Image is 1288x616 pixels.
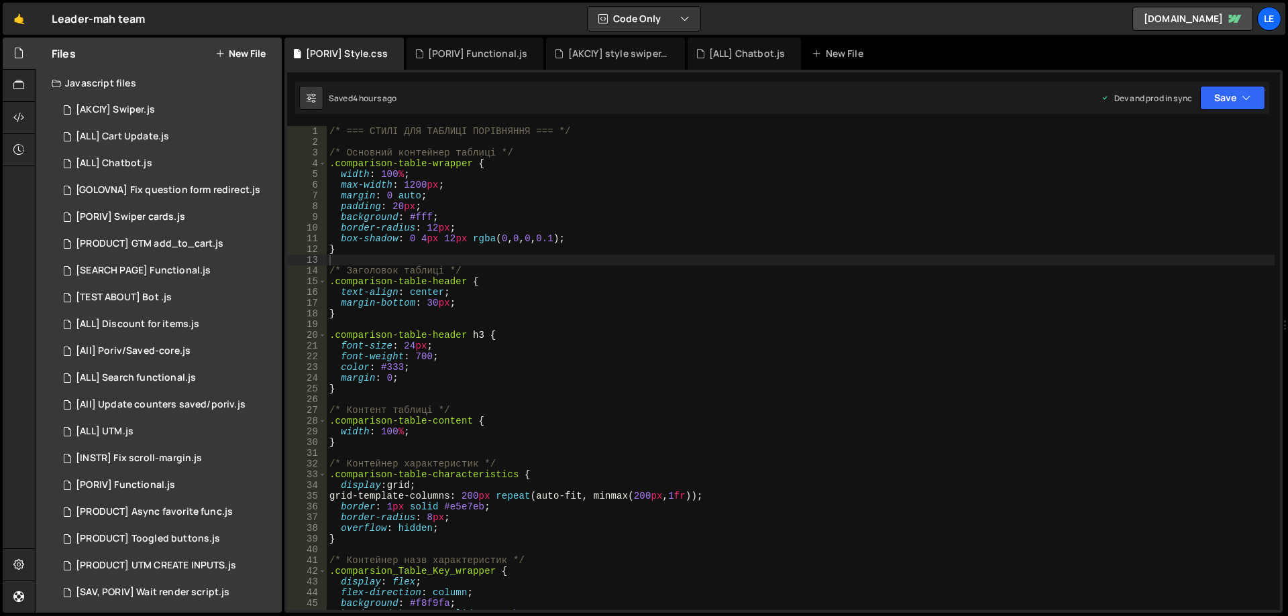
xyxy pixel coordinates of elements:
[287,126,327,137] div: 1
[287,373,327,383] div: 24
[287,426,327,437] div: 29
[52,284,282,311] div: 16298/47899.js
[287,212,327,223] div: 9
[287,319,327,330] div: 19
[52,499,282,526] div: 16298/45626.js
[287,190,327,201] div: 7
[52,526,282,552] div: 16298/45504.js
[52,231,282,257] div: 16298/46885.js
[76,372,196,384] div: [ALL] Search functional.js
[76,560,236,572] div: [PRODUCT] UTM CREATE INPUTS.js
[76,211,185,223] div: [PORIV] Swiper cards.js
[287,330,327,341] div: 20
[287,158,327,169] div: 4
[588,7,700,31] button: Code Only
[287,598,327,609] div: 45
[76,399,246,411] div: [All] Update counters saved/poriv.js
[287,201,327,212] div: 8
[329,93,397,104] div: Saved
[287,448,327,458] div: 31
[287,308,327,319] div: 18
[287,566,327,576] div: 42
[1257,7,1281,31] a: Le
[287,287,327,298] div: 16
[287,555,327,566] div: 41
[52,338,282,365] div: 16298/45501.js
[76,158,152,170] div: [ALL] Chatbot.js
[287,587,327,598] div: 44
[287,362,327,373] div: 23
[287,276,327,287] div: 15
[287,512,327,523] div: 37
[287,298,327,308] div: 17
[52,311,282,338] div: 16298/45418.js
[287,544,327,555] div: 40
[52,123,282,150] div: 16298/44467.js
[353,93,397,104] div: 4 hours ago
[1101,93,1192,104] div: Dev and prod in sync
[36,70,282,97] div: Javascript files
[287,255,327,265] div: 13
[287,147,327,158] div: 3
[287,233,327,244] div: 11
[287,180,327,190] div: 6
[287,469,327,480] div: 33
[52,552,282,579] div: 16298/45326.js
[52,177,286,204] div: 16298/46371.js
[52,97,282,123] div: 16298/48209.js
[1132,7,1253,31] a: [DOMAIN_NAME]
[76,184,260,196] div: [GOLOVNA] Fix question form redirect.js
[287,351,327,362] div: 22
[76,479,175,491] div: [PORIV] Functional.js
[287,137,327,147] div: 2
[287,405,327,416] div: 27
[52,418,282,445] div: 16298/45324.js
[287,437,327,448] div: 30
[287,501,327,512] div: 36
[428,47,527,60] div: [PORIV] Functional.js
[76,318,199,330] div: [ALL] Discount for items.js
[287,491,327,501] div: 35
[76,452,202,465] div: [INSTR] Fix scroll-margin.js
[76,104,155,116] div: [AKCIY] Swiper.js
[52,204,282,231] div: 16298/47573.js
[76,426,133,438] div: [ALL] UTM.js
[812,47,868,60] div: New File
[52,46,76,61] h2: Files
[287,341,327,351] div: 21
[76,292,172,304] div: [TEST ABOUT] Bot .js
[215,48,266,59] button: New File
[287,383,327,394] div: 25
[76,587,229,599] div: [SAV, PORIV] Wait render script.js
[306,47,388,60] div: [PORIV] Style.css
[287,244,327,255] div: 12
[568,47,669,60] div: [AKCIY] style swiper.css
[287,523,327,534] div: 38
[52,365,282,391] div: 16298/46290.js
[1200,86,1265,110] button: Save
[76,533,220,545] div: [PRODUCT] Toogled buttons.js
[287,265,327,276] div: 14
[287,223,327,233] div: 10
[287,576,327,587] div: 43
[52,11,145,27] div: Leader-mah team
[52,579,282,606] div: 16298/45691.js
[52,445,282,472] div: 16298/46217.js
[287,534,327,544] div: 39
[52,257,282,284] div: 16298/46356.js
[76,131,169,143] div: [ALL] Cart Update.js
[52,472,282,499] div: 16298/45506.js
[76,265,211,277] div: [SEARCH PAGE] Functional.js
[709,47,786,60] div: [ALL] Chatbot.js
[287,458,327,469] div: 32
[287,480,327,491] div: 34
[76,506,233,518] div: [PRODUCT] Async favorite func.js
[52,150,282,177] div: 16298/47738.js
[287,394,327,405] div: 26
[287,169,327,180] div: 5
[76,345,191,357] div: [All] Poriv/Saved-core.js
[76,238,223,250] div: [PRODUCT] GTM add_to_cart.js
[287,416,327,426] div: 28
[52,391,282,418] div: 16298/45502.js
